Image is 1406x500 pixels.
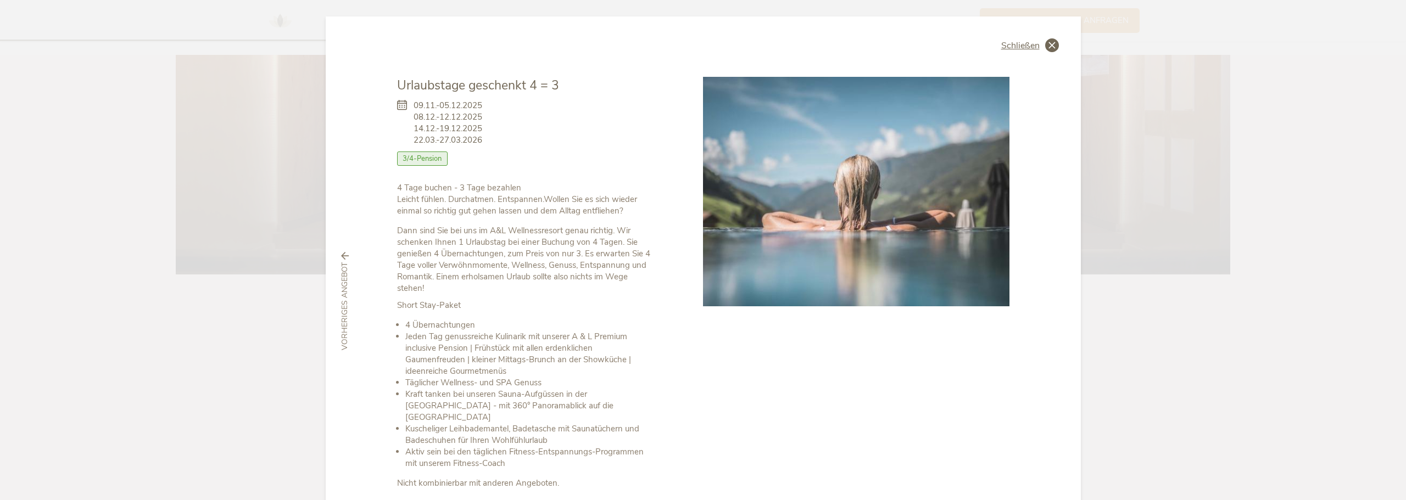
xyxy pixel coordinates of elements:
img: Urlaubstage geschenkt 4 = 3 [703,77,1009,306]
li: Jeden Tag genussreiche Kulinarik mit unserer A & L Premium inclusive Pension | Frühstück mit alle... [405,331,654,377]
li: 4 Übernachtungen [405,319,654,331]
span: Urlaubstage geschenkt 4 = 3 [397,77,559,94]
span: vorheriges Angebot [339,263,350,351]
p: Leicht fühlen. Durchatmen. Entspannen. [397,182,654,217]
strong: Short Stay-Paket [397,300,461,311]
strong: Wollen Sie es sich wieder einmal so richtig gut gehen lassen und dem Alltag entfliehen? [397,194,637,216]
li: Aktiv sein bei den täglichen Fitness-Entspannungs-Programmen mit unserem Fitness-Coach [405,446,654,469]
li: Kuscheliger Leihbademantel, Badetasche mit Saunatüchern und Badeschuhen für Ihren Wohlfühlurlaub [405,423,654,446]
p: Dann sind Sie bei uns im A&L Wellnessresort genau richtig. Wir schenken Ihnen 1 Urlaubstag bei ei... [397,225,654,294]
strong: Nicht kombinierbar mit anderen Angeboten. [397,477,559,488]
span: 09.11.-05.12.2025 08.12.-12.12.2025 14.12.-19.12.2025 22.03.-27.03.2026 [414,100,482,146]
li: Täglicher Wellness- und SPA Genuss [405,377,654,389]
li: Kraft tanken bei unseren Sauna-Aufgüssen in der [GEOGRAPHIC_DATA] - mit 360° Panoramablick auf di... [405,389,654,423]
b: 4 Tage buchen - 3 Tage bezahlen [397,182,521,193]
span: 3/4-Pension [397,151,448,166]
